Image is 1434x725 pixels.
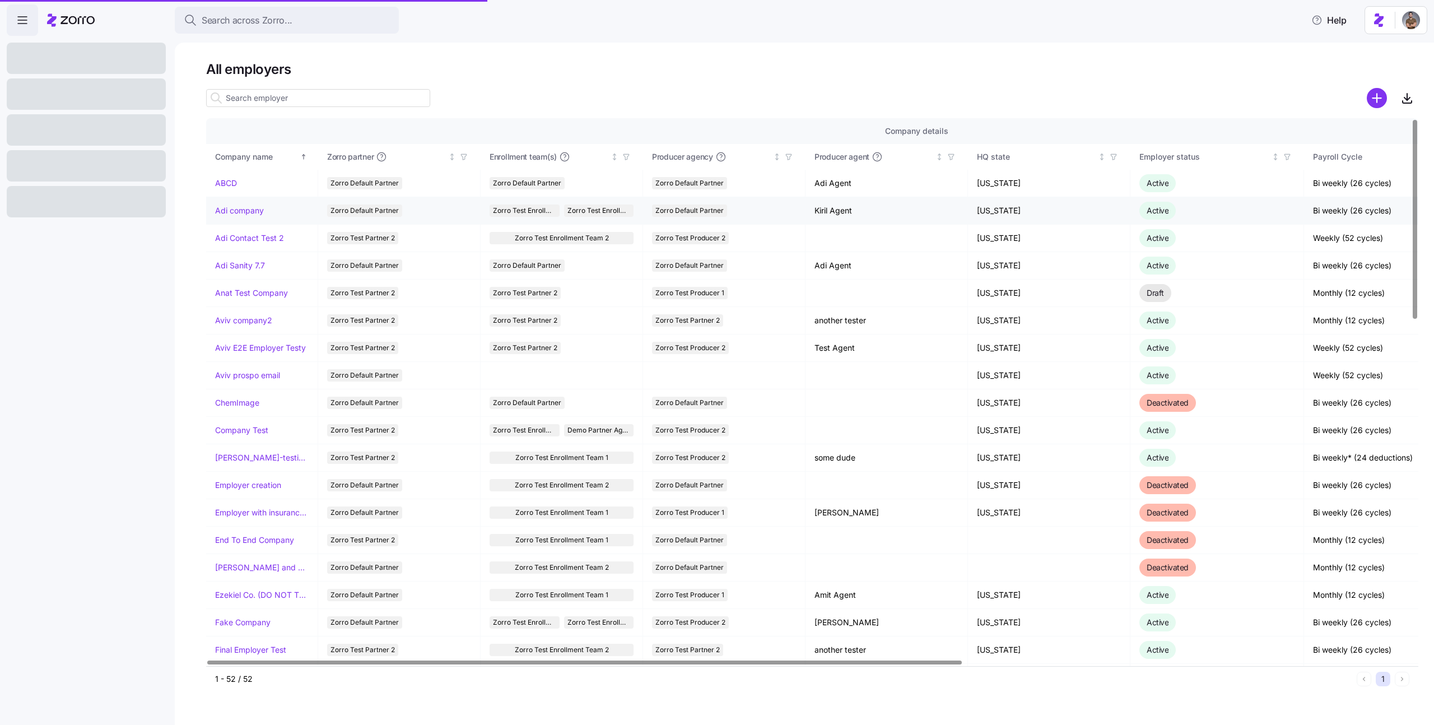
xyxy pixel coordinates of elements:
span: Deactivated [1147,480,1189,490]
span: Active [1147,370,1168,380]
span: Zorro Test Partner 2 [330,424,395,436]
img: 4405efb6-a4ff-4e3b-b971-a8a12b62b3ee-1719735568656.jpeg [1402,11,1420,29]
div: Payroll Cycle [1313,151,1432,163]
button: 1 [1376,672,1390,686]
a: Final Employer Test [215,644,286,656]
span: Deactivated [1147,508,1189,517]
span: Zorro Test Producer 2 [655,232,725,244]
span: Deactivated [1147,535,1189,545]
div: Not sorted [1272,153,1279,161]
td: [US_STATE] [968,582,1130,609]
td: [US_STATE] [968,472,1130,499]
button: Help [1302,9,1356,31]
div: HQ state [977,151,1096,163]
a: Adi Contact Test 2 [215,233,284,244]
input: Search employer [206,89,430,107]
div: Not sorted [773,153,781,161]
span: Zorro Default Partner [330,397,399,409]
td: [US_STATE] [968,170,1130,197]
th: Zorro partnerNot sorted [318,144,481,170]
div: Not sorted [935,153,943,161]
span: Zorro Default Partner [330,589,399,601]
span: Zorro Test Partner 2 [493,287,557,299]
span: Zorro Test Enrollment Team 2 [515,644,609,656]
span: Active [1147,261,1168,270]
td: [US_STATE] [968,499,1130,527]
span: Draft [1147,288,1164,298]
span: Active [1147,233,1168,243]
td: Amit Agent [806,582,968,609]
span: Enrollment team(s) [490,151,557,162]
span: Zorro Test Producer 1 [655,287,724,299]
span: Zorro Default Partner [330,369,399,382]
a: [PERSON_NAME]-testing-payroll [215,452,309,463]
span: Zorro Default Partner [493,259,561,272]
div: 1 - 52 / 52 [215,673,1352,685]
span: Zorro Default Partner [330,259,399,272]
svg: add icon [1367,88,1387,108]
span: Zorro Default Partner [330,506,399,519]
span: Zorro Test Enrollment Team 2 [493,424,556,436]
span: Zorro Test Producer 2 [655,424,725,436]
td: [US_STATE] [968,444,1130,472]
span: Zorro Default Partner [655,259,724,272]
div: Not sorted [1098,153,1106,161]
div: Sorted ascending [300,153,308,161]
td: another tester [806,307,968,334]
span: Producer agent [814,151,869,162]
span: Zorro Test Partner 2 [655,314,720,327]
span: Zorro Test Enrollment Team 2 [493,205,556,217]
span: Zorro Test Producer 2 [655,342,725,354]
span: Zorro Default Partner [493,177,561,189]
td: [US_STATE] [968,197,1130,225]
a: Aviv prospo email [215,370,280,381]
span: Zorro Test Partner 2 [493,314,557,327]
span: Zorro Default Partner [330,616,399,629]
span: Deactivated [1147,563,1189,572]
span: Zorro Test Enrollment Team 1 [515,452,608,464]
td: some dude [806,444,968,472]
span: Help [1311,13,1347,27]
div: Employer status [1139,151,1269,163]
span: Zorro Default Partner [655,397,724,409]
div: Company name [215,151,298,163]
td: [PERSON_NAME] [806,609,968,636]
button: Previous page [1357,672,1371,686]
button: Search across Zorro... [175,7,399,34]
a: Aviv company2 [215,315,272,326]
div: Not sorted [611,153,618,161]
a: ChemImage [215,397,259,408]
span: Zorro Default Partner [330,177,399,189]
span: Zorro Default Partner [655,561,724,574]
td: Adi Agent [806,170,968,197]
td: [US_STATE] [968,225,1130,252]
button: Next page [1395,672,1409,686]
a: End To End Company [215,535,294,546]
span: Zorro Default Partner [330,479,399,491]
span: Zorro Test Partner 2 [330,232,395,244]
th: HQ stateNot sorted [968,144,1130,170]
a: Anat Test Company [215,287,288,299]
span: Active [1147,425,1168,435]
span: Zorro Default Partner [655,534,724,546]
span: Active [1147,645,1168,654]
span: Zorro Test Partner 2 [330,287,395,299]
span: Zorro Test Partner 2 [330,534,395,546]
a: Aviv E2E Employer Testy [215,342,306,354]
th: Producer agencyNot sorted [643,144,806,170]
td: [PERSON_NAME] [806,499,968,527]
span: Active [1147,590,1168,599]
td: [US_STATE] [968,362,1130,389]
span: Zorro Test Producer 1 [655,506,724,519]
a: Ezekiel Co. (DO NOT TOUCH) [215,589,309,601]
span: Zorro Test Partner 2 [330,342,395,354]
span: Zorro Test Producer 2 [655,616,725,629]
span: Active [1147,315,1168,325]
span: Producer agency [652,151,713,162]
span: Zorro Test Enrollment Team 1 [567,205,631,217]
span: Zorro Default Partner [330,205,399,217]
span: Zorro Default Partner [655,177,724,189]
span: Active [1147,617,1168,627]
span: Zorro Test Enrollment Team 1 [567,616,631,629]
td: Test Agent [806,334,968,362]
